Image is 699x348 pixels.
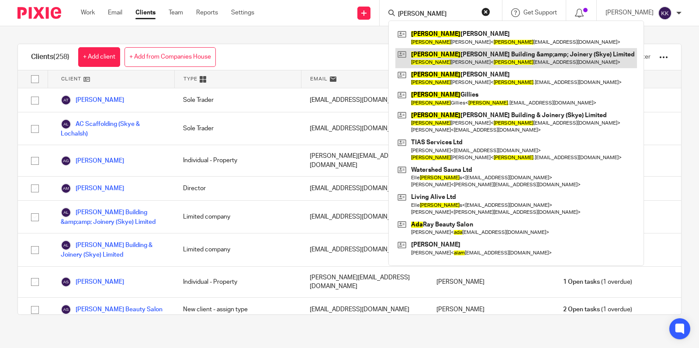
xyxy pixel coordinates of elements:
[301,177,428,200] div: [EMAIL_ADDRESS][DOMAIN_NAME]
[61,75,81,83] span: Client
[53,53,69,60] span: (258)
[301,298,428,321] div: [EMAIL_ADDRESS][DOMAIN_NAME]
[17,7,61,19] img: Pixie
[61,119,71,129] img: svg%3E
[301,233,428,266] div: [EMAIL_ADDRESS][DOMAIN_NAME]
[174,201,301,233] div: Limited company
[658,6,672,20] img: svg%3E
[174,177,301,200] div: Director
[125,47,216,67] a: + Add from Companies House
[61,183,71,194] img: svg%3E
[301,88,428,112] div: [EMAIL_ADDRESS][DOMAIN_NAME]
[301,145,428,176] div: [PERSON_NAME][EMAIL_ADDRESS][DOMAIN_NAME]
[183,75,197,83] span: Type
[61,119,166,138] a: AC Scaffolding (Skye & Lochalsh)
[563,278,632,286] span: (1 overdue)
[310,75,328,83] span: Email
[231,8,254,17] a: Settings
[61,207,166,226] a: [PERSON_NAME] Building &amp;amp; Joinery (Skye) Limited
[174,298,301,321] div: New client - assign type
[61,207,71,218] img: svg%3E
[31,52,69,62] h1: Clients
[135,8,156,17] a: Clients
[174,145,301,176] div: Individual - Property
[61,277,124,287] a: [PERSON_NAME]
[169,8,183,17] a: Team
[78,47,120,67] a: + Add client
[61,277,71,287] img: svg%3E
[61,156,124,166] a: [PERSON_NAME]
[563,305,600,314] span: 2 Open tasks
[61,95,124,105] a: [PERSON_NAME]
[108,8,122,17] a: Email
[563,305,632,314] span: (1 overdue)
[61,183,124,194] a: [PERSON_NAME]
[523,10,557,16] span: Get Support
[397,10,476,18] input: Search
[428,267,554,298] div: [PERSON_NAME]
[174,112,301,145] div: Sole Trader
[61,240,71,251] img: svg%3E
[301,267,428,298] div: [PERSON_NAME][EMAIL_ADDRESS][DOMAIN_NAME]
[61,304,163,315] a: [PERSON_NAME] Beauty Salon
[174,267,301,298] div: Individual - Property
[301,201,428,233] div: [EMAIL_ADDRESS][DOMAIN_NAME]
[563,278,600,286] span: 1 Open tasks
[481,7,490,16] button: Clear
[196,8,218,17] a: Reports
[428,298,554,321] div: [PERSON_NAME]
[301,112,428,145] div: [EMAIL_ADDRESS][DOMAIN_NAME]
[174,88,301,112] div: Sole Trader
[61,156,71,166] img: svg%3E
[606,8,654,17] p: [PERSON_NAME]
[61,240,166,259] a: [PERSON_NAME] Building & Joinery (Skye) Limited
[61,95,71,105] img: svg%3E
[27,71,43,87] input: Select all
[61,304,71,315] img: svg%3E
[174,233,301,266] div: Limited company
[81,8,95,17] a: Work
